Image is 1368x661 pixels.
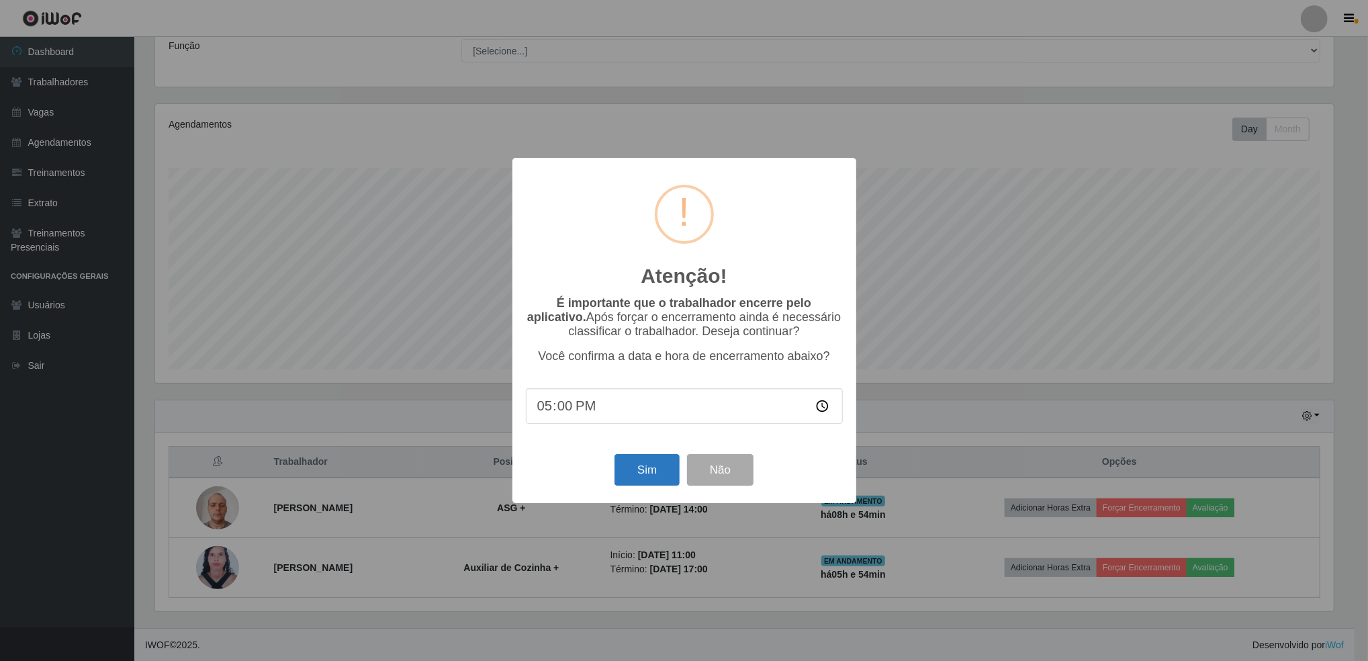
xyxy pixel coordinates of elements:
button: Não [687,454,754,486]
button: Sim [614,454,680,486]
p: Após forçar o encerramento ainda é necessário classificar o trabalhador. Deseja continuar? [526,296,843,339]
b: É importante que o trabalhador encerre pelo aplicativo. [527,296,811,324]
h2: Atenção! [641,264,727,288]
p: Você confirma a data e hora de encerramento abaixo? [526,349,843,363]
